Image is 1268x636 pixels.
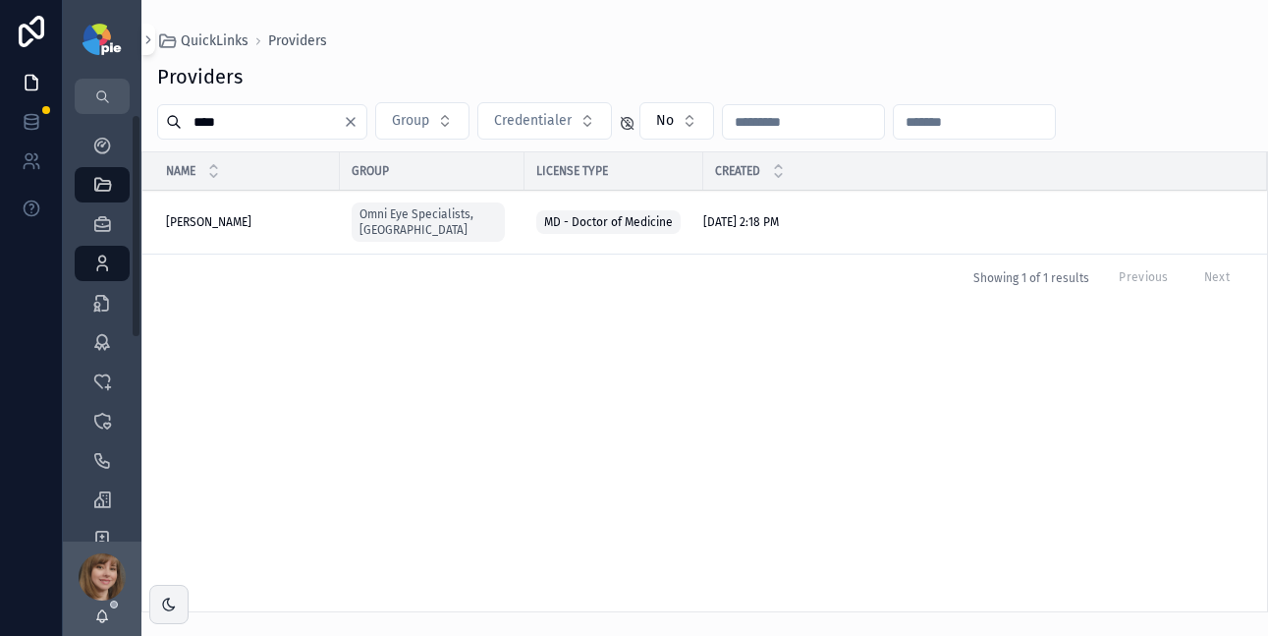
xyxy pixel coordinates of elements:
[166,163,195,179] span: Name
[477,102,612,140] button: Select Button
[166,214,328,230] a: [PERSON_NAME]
[166,214,251,230] span: [PERSON_NAME]
[544,214,673,230] span: MD - Doctor of Medicine
[352,202,505,242] a: Omni Eye Specialists, [GEOGRAPHIC_DATA]
[715,163,760,179] span: Created
[639,102,714,140] button: Select Button
[352,163,389,179] span: Group
[352,199,513,246] a: Omni Eye Specialists, [GEOGRAPHIC_DATA]
[359,206,497,238] span: Omni Eye Specialists, [GEOGRAPHIC_DATA]
[157,63,243,90] h1: Providers
[63,114,141,542] div: scrollable content
[343,114,366,130] button: Clear
[268,31,327,51] a: Providers
[703,214,1243,230] a: [DATE] 2:18 PM
[656,111,674,131] span: No
[181,31,248,51] span: QuickLinks
[83,24,121,55] img: App logo
[536,206,691,238] a: MD - Doctor of Medicine
[375,102,469,140] button: Select Button
[392,111,429,131] span: Group
[536,163,608,179] span: License Type
[157,31,248,51] a: QuickLinks
[973,270,1089,286] span: Showing 1 of 1 results
[703,214,779,230] span: [DATE] 2:18 PM
[494,111,572,131] span: Credentialer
